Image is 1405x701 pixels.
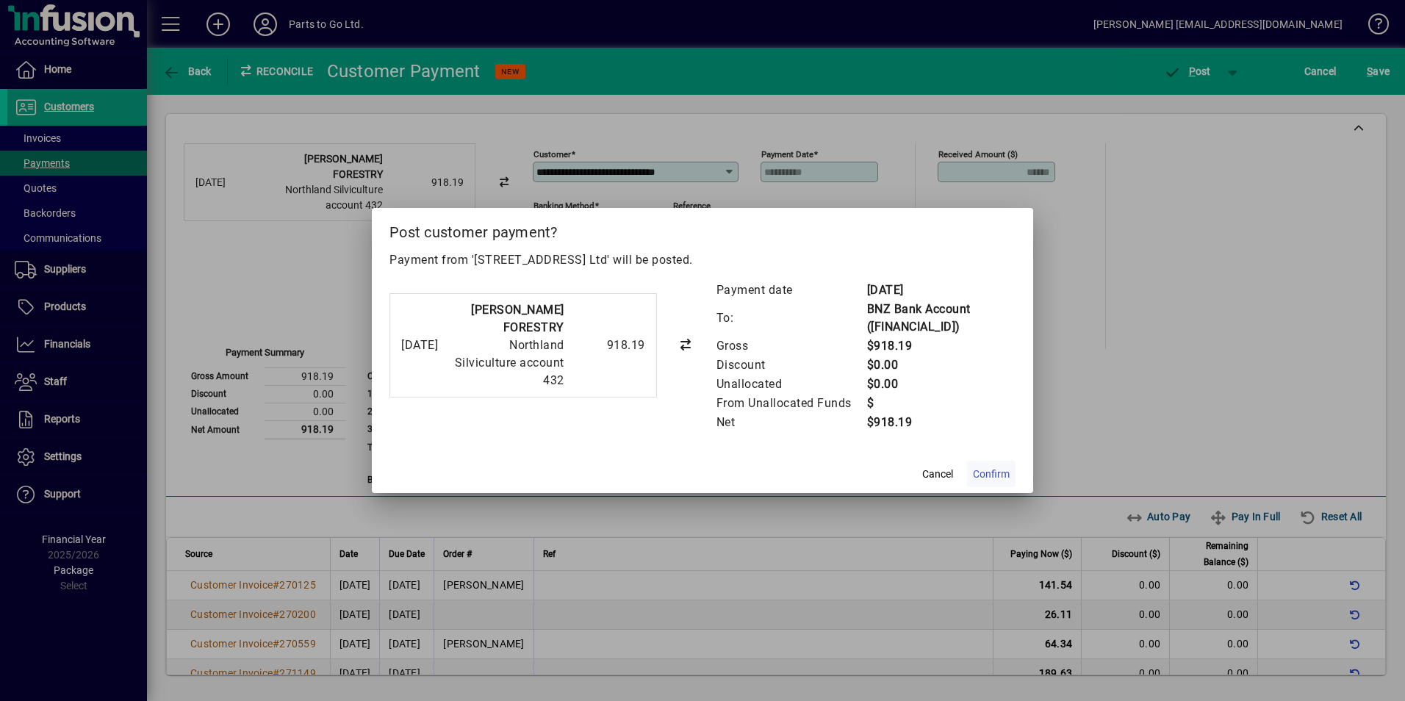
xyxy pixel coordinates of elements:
[914,461,961,487] button: Cancel
[471,303,564,334] strong: [PERSON_NAME] FORESTRY
[866,337,1016,356] td: $918.19
[866,356,1016,375] td: $0.00
[716,394,866,413] td: From Unallocated Funds
[922,467,953,482] span: Cancel
[389,251,1016,269] p: Payment from '[STREET_ADDRESS] Ltd' will be posted.
[716,337,866,356] td: Gross
[401,337,438,354] div: [DATE]
[716,375,866,394] td: Unallocated
[716,413,866,432] td: Net
[866,375,1016,394] td: $0.00
[866,281,1016,300] td: [DATE]
[455,338,564,387] span: Northland Silviculture account 432
[866,413,1016,432] td: $918.19
[716,356,866,375] td: Discount
[572,337,645,354] div: 918.19
[716,300,866,337] td: To:
[372,208,1033,251] h2: Post customer payment?
[973,467,1010,482] span: Confirm
[967,461,1016,487] button: Confirm
[716,281,866,300] td: Payment date
[866,300,1016,337] td: BNZ Bank Account ([FINANCIAL_ID])
[866,394,1016,413] td: $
